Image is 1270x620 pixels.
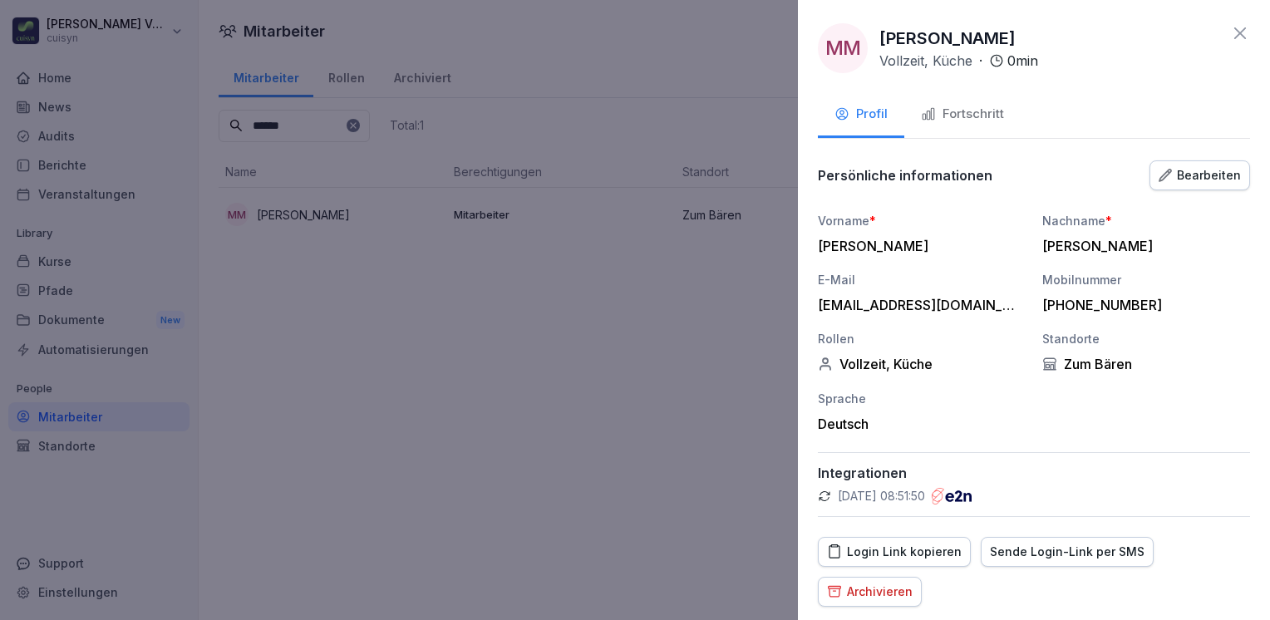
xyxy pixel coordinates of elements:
p: Integrationen [818,465,1250,481]
div: Deutsch [818,416,1026,432]
div: Nachname [1042,212,1250,229]
button: Login Link kopieren [818,537,971,567]
div: Vollzeit, Küche [818,356,1026,372]
div: [PHONE_NUMBER] [1042,297,1242,313]
div: Sende Login-Link per SMS [990,543,1144,561]
div: Standorte [1042,330,1250,347]
div: Profil [834,105,888,124]
div: Zum Bären [1042,356,1250,372]
p: 0 min [1007,51,1038,71]
div: Fortschritt [921,105,1004,124]
button: Archivieren [818,577,922,607]
button: Fortschritt [904,93,1021,138]
div: Rollen [818,330,1026,347]
p: [DATE] 08:51:50 [838,488,925,504]
button: Bearbeiten [1149,160,1250,190]
div: [EMAIL_ADDRESS][DOMAIN_NAME] [818,297,1017,313]
div: [PERSON_NAME] [1042,238,1242,254]
div: Vorname [818,212,1026,229]
div: Bearbeiten [1159,166,1241,185]
div: · [879,51,1038,71]
div: Sprache [818,390,1026,407]
div: E-Mail [818,271,1026,288]
div: [PERSON_NAME] [818,238,1017,254]
p: Vollzeit, Küche [879,51,972,71]
div: Mobilnummer [1042,271,1250,288]
div: Login Link kopieren [827,543,962,561]
button: Profil [818,93,904,138]
p: [PERSON_NAME] [879,26,1016,51]
button: Sende Login-Link per SMS [981,537,1154,567]
p: Persönliche informationen [818,167,992,184]
img: e2n.png [932,488,972,504]
div: MM [818,23,868,73]
div: Archivieren [827,583,913,601]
